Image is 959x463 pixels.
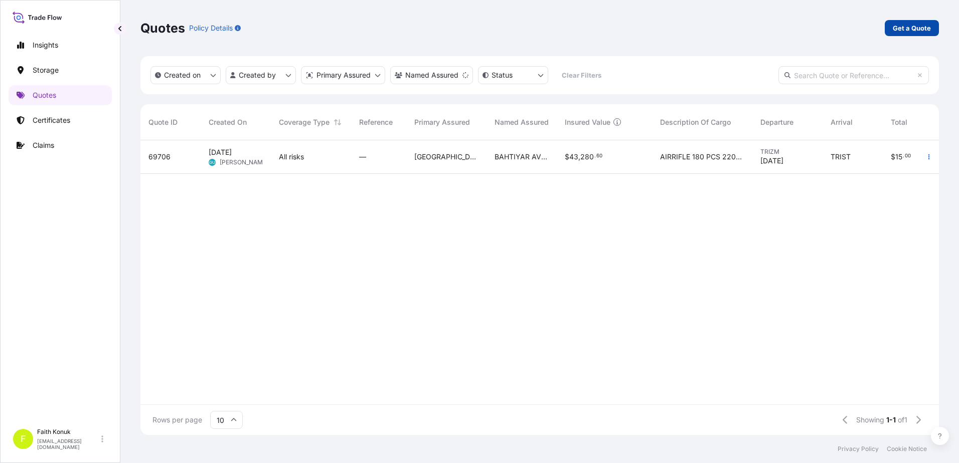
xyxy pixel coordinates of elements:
[887,445,927,453] a: Cookie Notice
[760,117,793,127] span: Departure
[596,154,602,158] span: 60
[831,117,853,127] span: Arrival
[580,153,594,160] span: 280
[565,117,610,127] span: Insured Value
[905,154,911,158] span: 00
[33,65,59,75] p: Storage
[660,117,731,127] span: Description Of Cargo
[478,66,548,84] button: certificateStatus Filter options
[885,20,939,36] a: Get a Quote
[895,153,902,160] span: 15
[594,154,596,158] span: .
[359,117,393,127] span: Reference
[332,116,344,128] button: Sort
[316,70,371,80] p: Primary Assured
[893,23,931,33] p: Get a Quote
[152,415,202,425] span: Rows per page
[209,157,215,167] span: GU
[562,70,601,80] p: Clear Filters
[148,117,178,127] span: Quote ID
[279,152,304,162] span: All risks
[414,117,470,127] span: Primary Assured
[660,152,744,162] span: AIRRIFLE 180 PCS 2203 KG INSURANCE PREMIUM 90 USD(TAX INCLUDED)
[226,66,296,84] button: createdBy Filter options
[37,438,99,450] p: [EMAIL_ADDRESS][DOMAIN_NAME]
[414,152,478,162] span: [GEOGRAPHIC_DATA]
[9,35,112,55] a: Insights
[9,135,112,155] a: Claims
[891,117,907,127] span: Total
[569,153,578,160] span: 43
[33,115,70,125] p: Certificates
[495,117,549,127] span: Named Assured
[390,66,473,84] button: cargoOwner Filter options
[9,60,112,80] a: Storage
[359,152,366,162] span: —
[778,66,929,84] input: Search Quote or Reference...
[209,147,232,157] span: [DATE]
[140,20,185,36] p: Quotes
[209,117,247,127] span: Created On
[9,85,112,105] a: Quotes
[33,40,58,50] p: Insights
[553,67,609,83] button: Clear Filters
[831,152,851,162] span: TRIST
[405,70,458,80] p: Named Assured
[148,152,171,162] span: 69706
[279,117,330,127] span: Coverage Type
[150,66,221,84] button: createdOn Filter options
[239,70,276,80] p: Created by
[301,66,385,84] button: distributor Filter options
[21,434,26,444] span: F
[856,415,884,425] span: Showing
[760,156,783,166] span: [DATE]
[33,140,54,150] p: Claims
[578,153,580,160] span: ,
[33,90,56,100] p: Quotes
[903,154,904,158] span: .
[760,148,815,156] span: TRIZM
[9,110,112,130] a: Certificates
[164,70,201,80] p: Created on
[492,70,513,80] p: Status
[495,152,549,162] span: BAHTIYAR AV MALZ. PAZ.LTD.STI.
[37,428,99,436] p: Faith Konuk
[565,153,569,160] span: $
[220,158,268,166] span: [PERSON_NAME]
[898,415,907,425] span: of 1
[891,153,895,160] span: $
[886,415,896,425] span: 1-1
[838,445,879,453] a: Privacy Policy
[189,23,233,33] p: Policy Details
